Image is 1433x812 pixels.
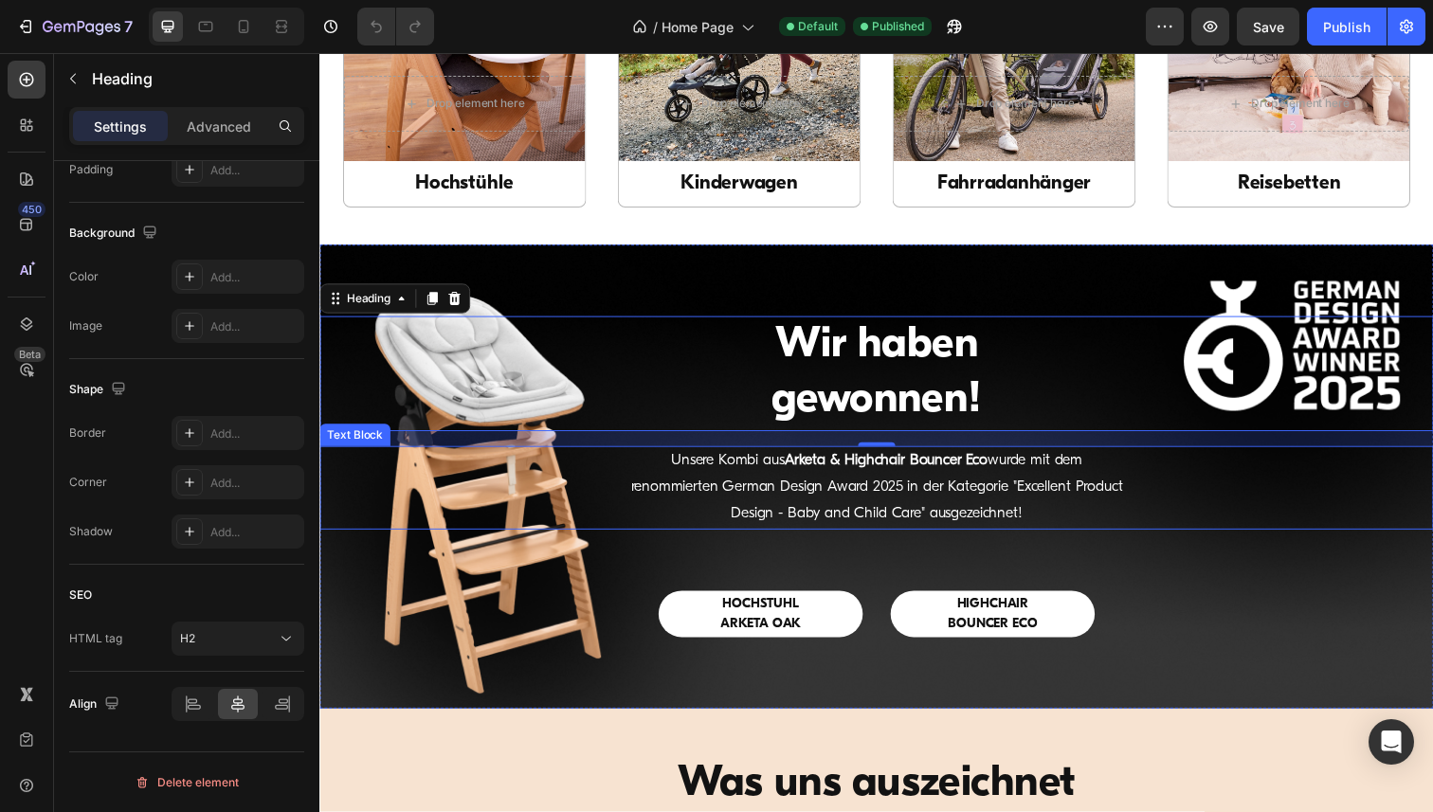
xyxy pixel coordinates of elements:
[94,117,147,136] p: Settings
[227,717,911,778] h2: Was uns auszeichnet
[124,15,133,38] p: 7
[1307,8,1387,45] button: Publish
[69,424,106,442] div: Border
[937,119,1043,150] p: Reisebetten
[346,550,554,597] a: HOCHSTUHLARKETA OAK
[69,161,113,178] div: Padding
[69,268,99,285] div: Color
[187,117,251,136] p: Advanced
[662,17,734,37] span: Home Page
[583,550,791,597] a: HIGHCHAIRBOUNCER ECO
[24,243,76,260] div: Heading
[69,767,304,798] button: Delete element
[69,377,130,403] div: Shape
[630,119,788,150] p: Fahrradanhänger
[865,111,1114,158] a: Reisebetten
[135,771,239,794] div: Delete element
[210,425,299,442] div: Add...
[872,18,924,35] span: Published
[1323,17,1370,37] div: Publish
[951,45,1051,60] div: Drop element here
[585,111,833,158] a: Fahrradanhänger
[8,8,141,45] button: 7
[69,586,92,604] div: SEO
[23,269,1115,387] h2: Wir haben gewonnen!
[172,622,304,656] button: H2
[69,317,102,334] div: Image
[69,692,123,717] div: Align
[1253,19,1284,35] span: Save
[1237,8,1299,45] button: Save
[4,382,68,399] div: Text Block
[409,553,492,593] p: HOCHSTUHL ARKETA OAK
[180,631,195,645] span: H2
[69,474,107,491] div: Corner
[475,409,682,424] strong: Arketa & Highchair Bouncer Eco
[210,318,299,335] div: Add...
[1369,719,1414,765] div: Open Intercom Messenger
[18,202,45,217] div: 450
[315,404,823,485] p: Unsere Kombi aus wurde mit dem renommierten German Design Award 2025 in der Kategorie "Excellent ...
[210,269,299,286] div: Add...
[69,221,161,246] div: Background
[319,53,1433,812] iframe: Design area
[670,45,771,60] div: Drop element here
[798,18,838,35] span: Default
[14,347,45,362] div: Beta
[369,119,488,150] p: Kinderwagen
[653,17,658,37] span: /
[210,475,299,492] div: Add...
[642,553,733,593] p: HIGHCHAIR BOUNCER ECO
[92,67,297,90] p: Heading
[210,524,299,541] div: Add...
[69,523,113,540] div: Shadow
[69,630,122,647] div: HTML tag
[357,8,434,45] div: Undo/Redo
[210,162,299,179] div: Add...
